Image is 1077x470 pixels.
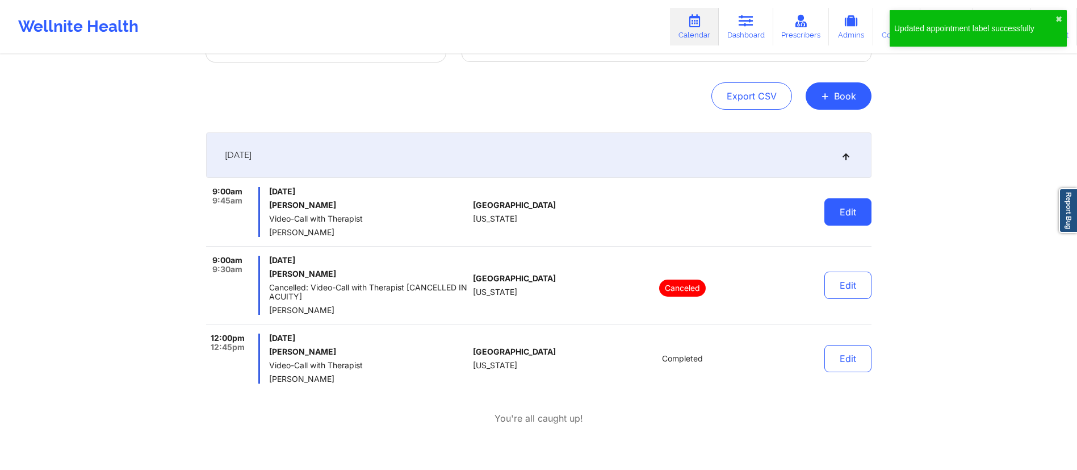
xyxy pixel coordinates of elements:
[894,23,1055,34] div: Updated appointment label successfully
[473,201,556,210] span: [GEOGRAPHIC_DATA]
[659,280,706,297] p: Canceled
[269,187,468,196] span: [DATE]
[269,283,468,301] span: Cancelled: Video-Call with Therapist [CANCELLED IN ACUITY]
[821,93,829,99] span: +
[473,214,517,223] span: [US_STATE]
[495,412,583,425] p: You're all caught up!
[711,82,792,110] button: Export CSV
[269,228,468,237] span: [PERSON_NAME]
[269,347,468,356] h6: [PERSON_NAME]
[211,343,245,352] span: 12:45pm
[212,196,242,205] span: 9:45am
[829,8,873,45] a: Admins
[662,354,703,363] span: Completed
[473,361,517,370] span: [US_STATE]
[269,256,468,265] span: [DATE]
[824,272,871,299] button: Edit
[212,256,242,265] span: 9:00am
[225,149,252,161] span: [DATE]
[269,334,468,343] span: [DATE]
[1059,188,1077,233] a: Report Bug
[473,288,517,297] span: [US_STATE]
[719,8,773,45] a: Dashboard
[873,8,920,45] a: Coaches
[670,8,719,45] a: Calendar
[269,375,468,384] span: [PERSON_NAME]
[473,347,556,356] span: [GEOGRAPHIC_DATA]
[773,8,829,45] a: Prescribers
[269,361,468,370] span: Video-Call with Therapist
[211,334,245,343] span: 12:00pm
[806,82,871,110] button: +Book
[269,214,468,223] span: Video-Call with Therapist
[212,187,242,196] span: 9:00am
[269,306,468,315] span: [PERSON_NAME]
[212,265,242,274] span: 9:30am
[824,345,871,372] button: Edit
[473,274,556,283] span: [GEOGRAPHIC_DATA]
[269,201,468,210] h6: [PERSON_NAME]
[1055,15,1062,24] button: close
[269,269,468,278] h6: [PERSON_NAME]
[824,198,871,226] button: Edit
